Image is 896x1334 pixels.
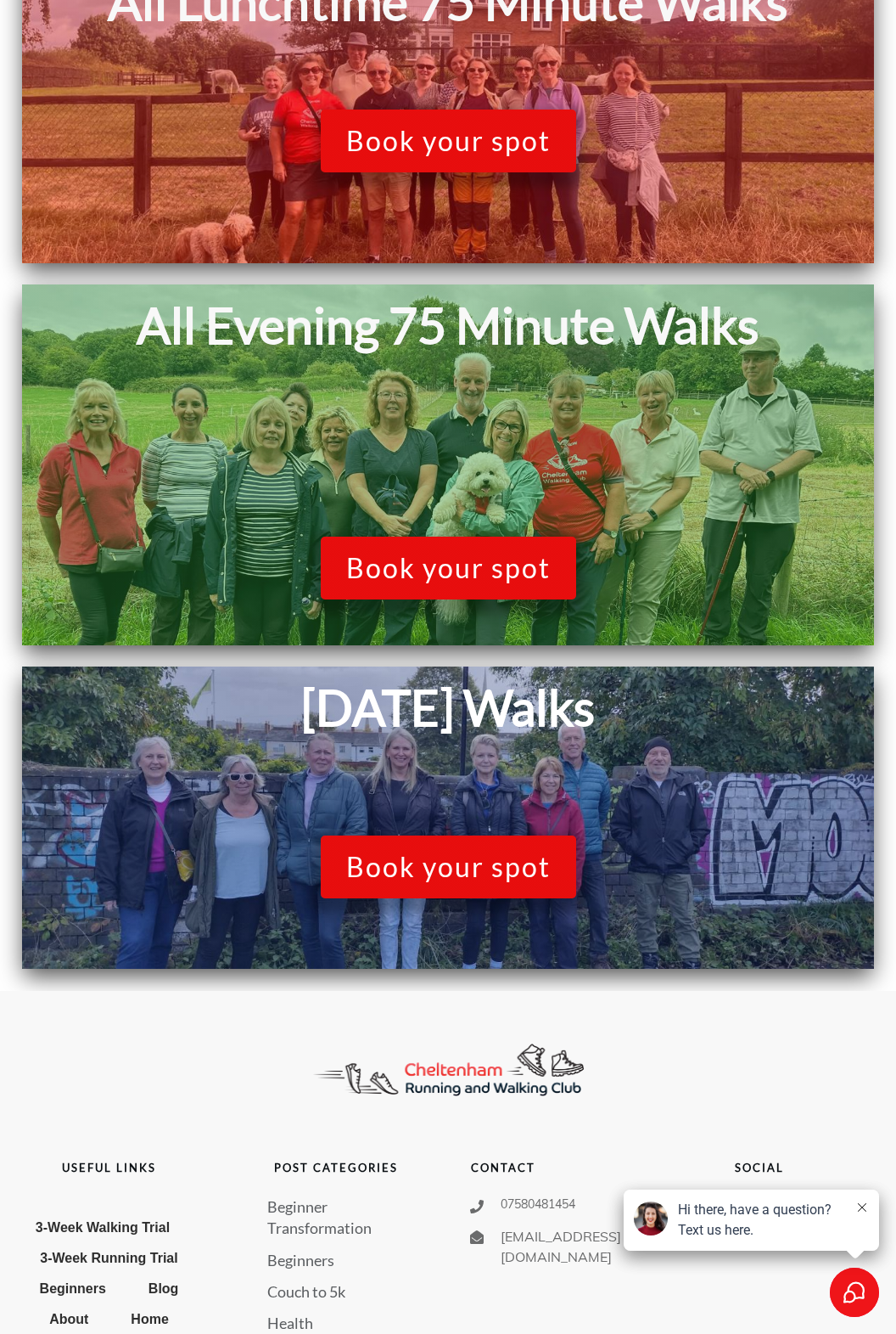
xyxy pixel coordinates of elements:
[321,537,576,599] a: Book your spot
[31,675,865,739] h1: [DATE] Walks
[291,1025,606,1115] img: Cheltenham Running Club
[735,1158,878,1178] p: social
[36,1214,170,1241] a: 3-Week Walking Trial
[40,1245,177,1272] a: 3-Week Running Trial
[267,1281,345,1303] a: Couch to 5k
[267,1250,334,1271] a: Beginners
[471,1158,691,1178] p: contact
[49,1306,88,1333] a: About
[18,1158,200,1178] p: useful links
[346,851,551,883] span: Book your spot
[131,1306,168,1333] a: Home
[267,1196,427,1239] a: Beginner Transformation
[346,125,551,157] span: Book your spot
[31,293,865,358] h1: All Evening 75 Minute Walks
[148,1275,179,1303] a: Blog
[267,1313,313,1334] a: Health
[321,110,576,172] a: Book your spot
[346,552,551,584] span: Book your spot
[244,1158,427,1178] p: Post categories
[321,836,576,898] a: Book your spot
[501,1196,575,1213] span: 07580481454
[501,1228,621,1265] span: [EMAIL_ADDRESS][DOMAIN_NAME]
[40,1275,106,1303] a: Beginners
